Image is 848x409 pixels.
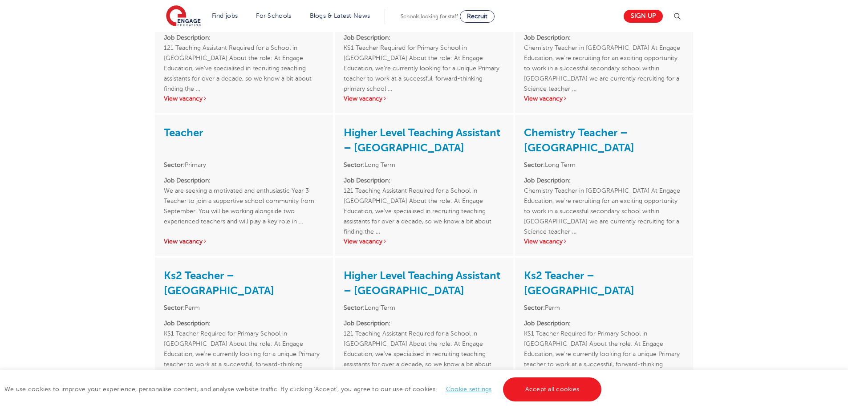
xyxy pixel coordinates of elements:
[164,303,324,313] li: Perm
[344,238,387,245] a: View vacancy
[212,12,238,19] a: Find jobs
[164,162,185,168] strong: Sector:
[344,160,504,170] li: Long Term
[344,32,504,84] p: KS1 Teacher Required for Primary School in [GEOGRAPHIC_DATA] About the role: At Engage Education,...
[344,95,387,102] a: View vacancy
[4,386,604,393] span: We use cookies to improve your experience, personalise content, and analyse website traffic. By c...
[401,13,458,20] span: Schools looking for staff
[344,126,500,154] a: Higher Level Teaching Assistant – [GEOGRAPHIC_DATA]
[524,32,684,84] p: Chemistry Teacher in [GEOGRAPHIC_DATA] At Engage Education, we’re recruiting for an exciting oppo...
[467,13,487,20] span: Recruit
[166,5,201,28] img: Engage Education
[344,162,365,168] strong: Sector:
[524,304,545,311] strong: Sector:
[164,269,274,297] a: Ks2 Teacher – [GEOGRAPHIC_DATA]
[344,269,500,297] a: Higher Level Teaching Assistant – [GEOGRAPHIC_DATA]
[524,318,684,369] p: KS1 Teacher Required for Primary School in [GEOGRAPHIC_DATA] About the role: At Engage Education,...
[524,175,684,227] p: Chemistry Teacher in [GEOGRAPHIC_DATA] At Engage Education, we’re recruiting for an exciting oppo...
[524,177,571,184] strong: Job Description:
[503,377,602,401] a: Accept all cookies
[524,34,571,41] strong: Job Description:
[164,126,203,139] a: Teacher
[524,160,684,170] li: Long Term
[256,12,291,19] a: For Schools
[524,126,634,154] a: Chemistry Teacher – [GEOGRAPHIC_DATA]
[164,177,211,184] strong: Job Description:
[446,386,492,393] a: Cookie settings
[344,34,390,41] strong: Job Description:
[310,12,370,19] a: Blogs & Latest News
[164,320,211,327] strong: Job Description:
[344,304,365,311] strong: Sector:
[164,238,207,245] a: View vacancy
[344,175,504,227] p: 121 Teaching Assistant Required for a School in [GEOGRAPHIC_DATA] About the role: At Engage Educa...
[624,10,663,23] a: Sign up
[164,304,185,311] strong: Sector:
[164,34,211,41] strong: Job Description:
[344,303,504,313] li: Long Term
[524,303,684,313] li: Perm
[164,160,324,170] li: Primary
[460,10,495,23] a: Recruit
[524,95,568,102] a: View vacancy
[524,269,634,297] a: Ks2 Teacher – [GEOGRAPHIC_DATA]
[164,95,207,102] a: View vacancy
[344,177,390,184] strong: Job Description:
[164,175,324,227] p: We are seeking a motivated and enthusiastic Year 3 Teacher to join a supportive school community ...
[344,320,390,327] strong: Job Description:
[524,320,571,327] strong: Job Description:
[524,238,568,245] a: View vacancy
[164,318,324,369] p: KS1 Teacher Required for Primary School in [GEOGRAPHIC_DATA] About the role: At Engage Education,...
[344,318,504,369] p: 121 Teaching Assistant Required for a School in [GEOGRAPHIC_DATA] About the role: At Engage Educa...
[164,32,324,84] p: 121 Teaching Assistant Required for a School in [GEOGRAPHIC_DATA] About the role: At Engage Educa...
[524,162,545,168] strong: Sector:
